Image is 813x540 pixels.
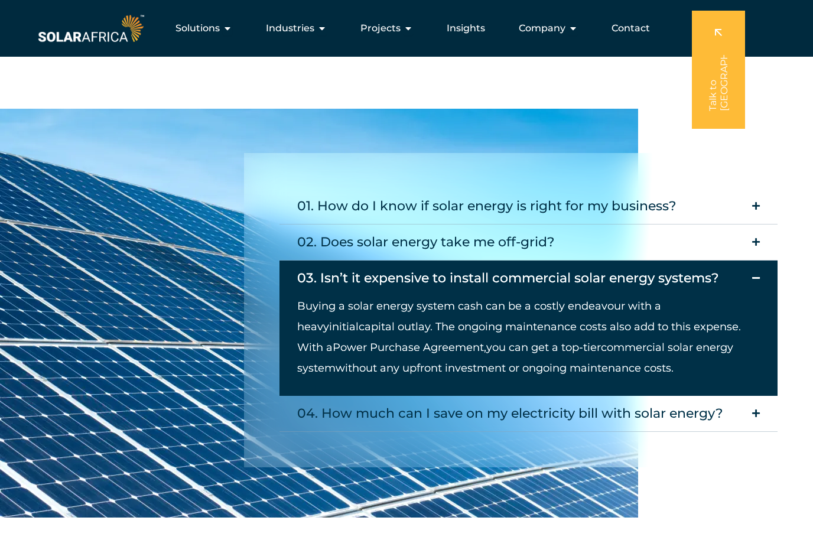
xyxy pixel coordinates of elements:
span: ar energy system [297,341,733,375]
span: l [679,341,682,354]
div: 04. How much can I save on my electricity bill with solar energy? [297,402,723,425]
span: without any upfront investment or ongoing maintenance costs. [336,362,674,375]
span: Solutions [175,21,220,35]
nav: Menu [147,17,659,40]
span: Industries [266,21,314,35]
span: Power Purchase Agreement, [333,341,486,354]
span: capital outlay. The ongoing maintenance costs also add to this expense. With a [297,320,741,354]
a: Insights [447,21,485,35]
summary: 03. Isn’t it expensive to install commercial solar energy systems? [279,261,778,296]
summary: 01. How do I know if solar energy is right for my business? [279,188,778,225]
span: Projects [360,21,401,35]
summary: 04. How much can I save on my electricity bill with solar energy? [279,396,778,432]
span: Company [519,21,565,35]
summary: 02. Does solar energy take me off-grid? [279,225,778,261]
span: Buying a solar energy system cash can be a costly endeavour with a heavy [297,300,661,333]
div: Menu Toggle [147,17,659,40]
span: you can get a top-tier [486,341,601,354]
span: commercial so [601,341,679,354]
div: 01. How do I know if solar energy is right for my business? [297,194,677,218]
span: initial [329,320,359,333]
div: 03. Isn’t it expensive to install commercial solar energy systems? [297,266,719,290]
div: 02. Does solar energy take me off-grid? [297,230,555,254]
div: Accordion. Open links with Enter or Space, close with Escape, and navigate with Arrow Keys [279,188,778,432]
a: Contact [612,21,650,35]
